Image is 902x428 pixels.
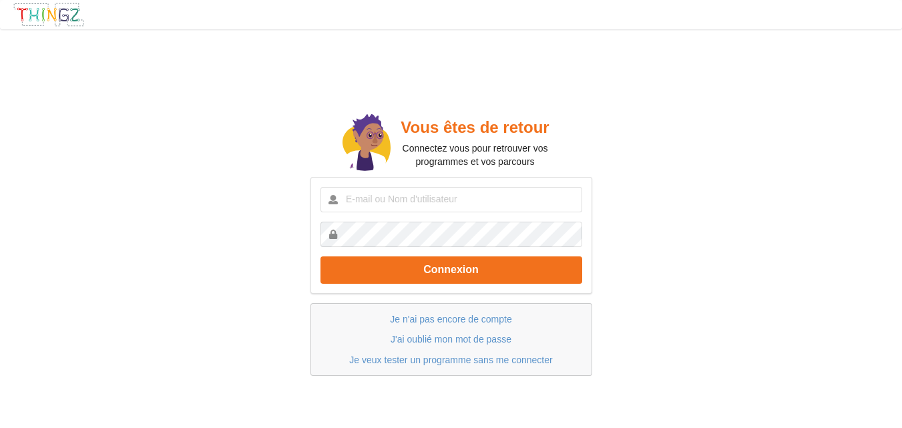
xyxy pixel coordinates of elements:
[13,2,85,27] img: thingz_logo.png
[343,114,391,173] img: doc.svg
[391,334,511,345] a: J'ai oublié mon mot de passe
[349,355,552,365] a: Je veux tester un programme sans me connecter
[390,314,511,325] a: Je n'ai pas encore de compte
[320,187,582,212] input: E-mail ou Nom d'utilisateur
[320,256,582,284] button: Connexion
[391,118,559,138] h2: Vous êtes de retour
[391,142,559,168] p: Connectez vous pour retrouver vos programmes et vos parcours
